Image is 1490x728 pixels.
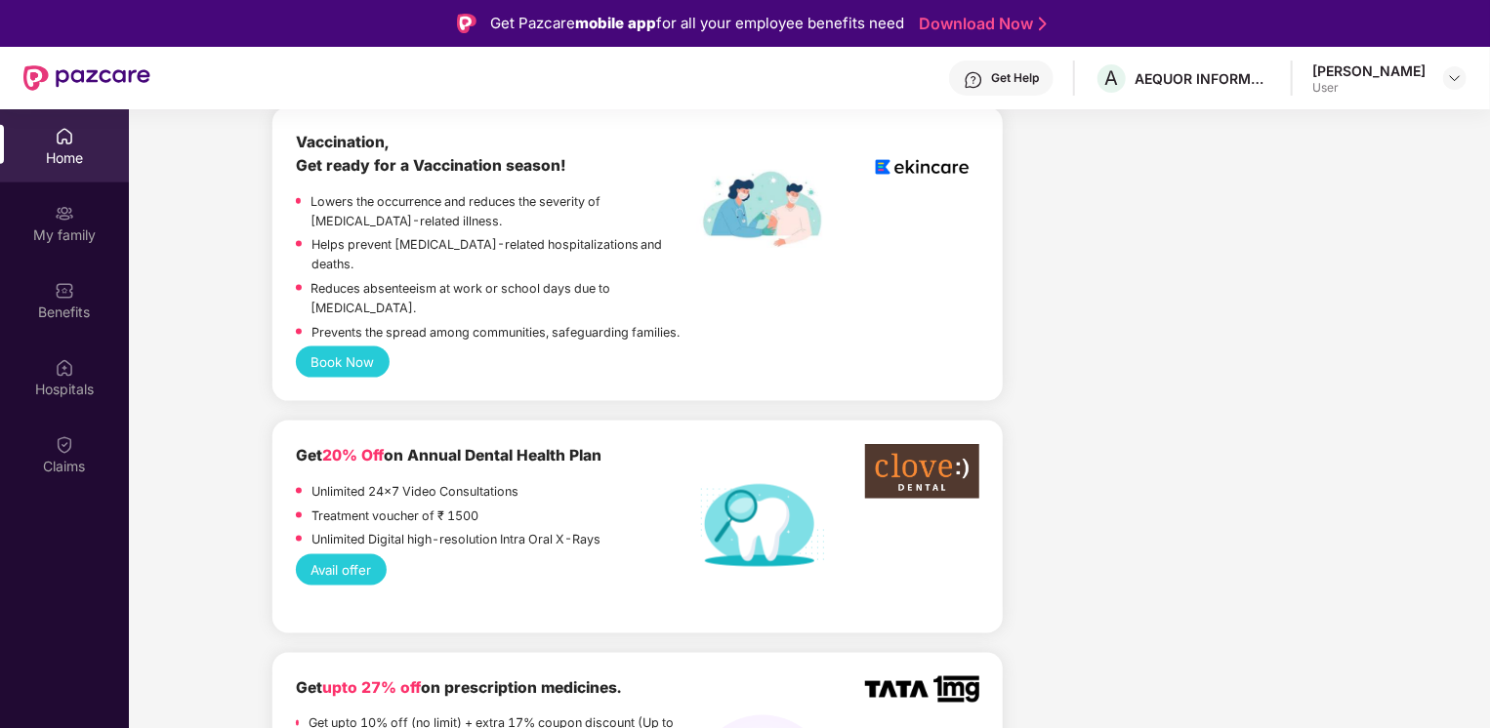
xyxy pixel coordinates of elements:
[55,204,74,223] img: svg+xml;base64,PHN2ZyB3aWR0aD0iMjAiIGhlaWdodD0iMjAiIHZpZXdCb3g9IjAgMCAyMCAyMCIgZmlsbD0ibm9uZSIgeG...
[296,678,621,697] b: Get on prescription medicines.
[322,446,384,465] span: 20% Off
[23,65,150,91] img: New Pazcare Logo
[311,506,478,526] p: Treatment voucher of ₹ 1500
[311,279,695,318] p: Reduces absenteeism at work or school days due to [MEDICAL_DATA].
[322,678,421,697] span: upto 27% off
[55,127,74,146] img: svg+xml;base64,PHN2ZyBpZD0iSG9tZSIgeG1sbnM9Imh0dHA6Ly93d3cudzMub3JnLzIwMDAvc3ZnIiB3aWR0aD0iMjAiIG...
[1135,69,1271,88] div: AEQUOR INFORMATION TECHNOLOGIES [DOMAIN_NAME]
[991,70,1039,86] div: Get Help
[694,170,831,248] img: labelEkincare.png
[311,323,680,343] p: Prevents the spread among communities, safeguarding families.
[1039,14,1047,34] img: Stroke
[1312,80,1426,96] div: User
[55,435,74,455] img: svg+xml;base64,PHN2ZyBpZD0iQ2xhaW0iIHhtbG5zPSJodHRwOi8vd3d3LnczLm9yZy8yMDAwL3N2ZyIgd2lkdGg9IjIwIi...
[311,235,694,274] p: Helps prevent [MEDICAL_DATA]-related hospitalizations and deaths.
[1312,61,1426,80] div: [PERSON_NAME]
[865,676,979,702] img: TATA_1mg_Logo.png
[311,530,600,549] p: Unlimited Digital high-resolution Intra Oral X-Rays
[55,281,74,301] img: svg+xml;base64,PHN2ZyBpZD0iQmVuZWZpdHMiIHhtbG5zPSJodHRwOi8vd3d3LnczLm9yZy8yMDAwL3N2ZyIgd2lkdGg9Ij...
[1105,66,1119,90] span: A
[575,14,656,32] strong: mobile app
[694,483,831,568] img: Dental%20helath%20plan.png
[865,131,979,204] img: logoEkincare.png
[55,358,74,378] img: svg+xml;base64,PHN2ZyBpZD0iSG9zcGl0YWxzIiB4bWxucz0iaHR0cDovL3d3dy53My5vcmcvMjAwMC9zdmciIHdpZHRoPS...
[865,444,979,499] img: clove-dental%20png.png
[311,482,518,502] p: Unlimited 24x7 Video Consultations
[296,346,390,378] button: Book Now
[964,70,983,90] img: svg+xml;base64,PHN2ZyBpZD0iSGVscC0zMngzMiIgeG1sbnM9Imh0dHA6Ly93d3cudzMub3JnLzIwMDAvc3ZnIiB3aWR0aD...
[919,14,1041,34] a: Download Now
[490,12,904,35] div: Get Pazcare for all your employee benefits need
[296,133,566,175] b: Vaccination, Get ready for a Vaccination season!
[1447,70,1463,86] img: svg+xml;base64,PHN2ZyBpZD0iRHJvcGRvd24tMzJ4MzIiIHhtbG5zPSJodHRwOi8vd3d3LnczLm9yZy8yMDAwL3N2ZyIgd2...
[310,192,694,231] p: Lowers the occurrence and reduces the severity of [MEDICAL_DATA]-related illness.
[296,446,601,465] b: Get on Annual Dental Health Plan
[296,554,387,586] button: Avail offer
[457,14,476,33] img: Logo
